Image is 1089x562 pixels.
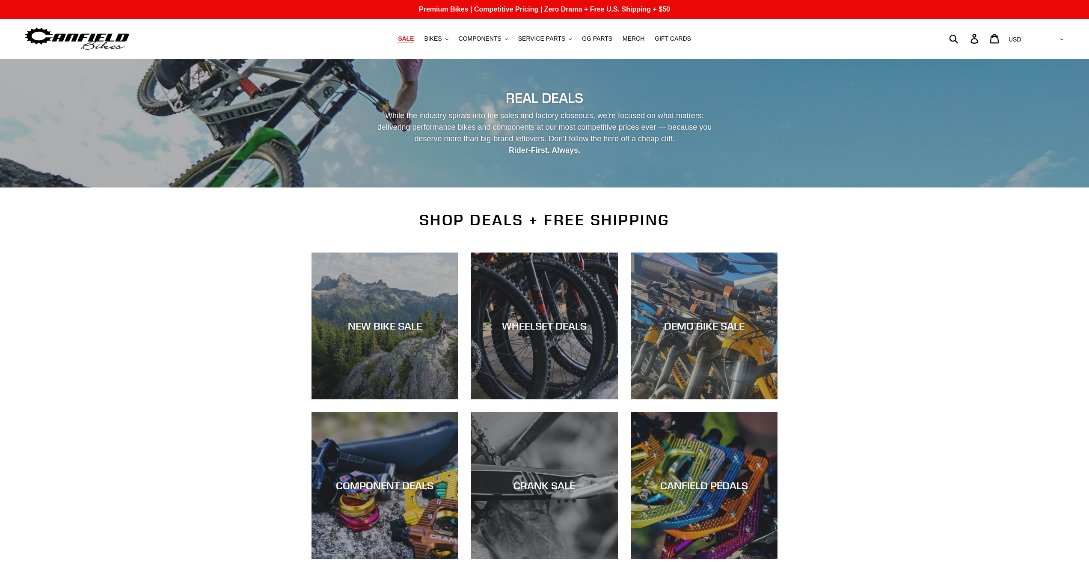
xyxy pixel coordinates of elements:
[394,33,418,45] a: SALE
[312,211,778,229] h2: SHOP DEALS + FREE SHIPPING
[631,320,777,332] div: DEMO BIKE SALE
[578,33,617,45] a: GG PARTS
[459,35,501,42] span: COMPONENTS
[623,35,644,42] span: MERCH
[312,479,458,492] div: COMPONENT DEALS
[312,320,458,332] div: NEW BIKE SALE
[471,412,618,559] a: CRANK SALE
[312,90,778,106] h2: REAL DEALS
[631,253,777,399] a: DEMO BIKE SALE
[509,146,580,155] strong: Rider-First. Always.
[398,35,414,42] span: SALE
[420,33,452,45] button: BIKES
[312,253,458,399] a: NEW BIKE SALE
[471,320,618,332] div: WHEELSET DEALS
[471,253,618,399] a: WHEELSET DEALS
[514,33,576,45] button: SERVICE PARTS
[424,35,442,42] span: BIKES
[618,33,649,45] a: MERCH
[655,35,691,42] span: GIFT CARDS
[312,412,458,559] a: COMPONENT DEALS
[471,479,618,492] div: CRANK SALE
[631,479,777,492] div: CANFIELD PEDALS
[631,412,777,559] a: CANFIELD PEDALS
[954,29,976,48] input: Search
[518,35,565,42] span: SERVICE PARTS
[24,25,131,52] img: Canfield Bikes
[650,33,695,45] a: GIFT CARDS
[582,35,612,42] span: GG PARTS
[370,110,720,156] p: While the industry spirals into fire sales and factory closeouts, we’re focused on what matters: ...
[454,33,512,45] button: COMPONENTS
